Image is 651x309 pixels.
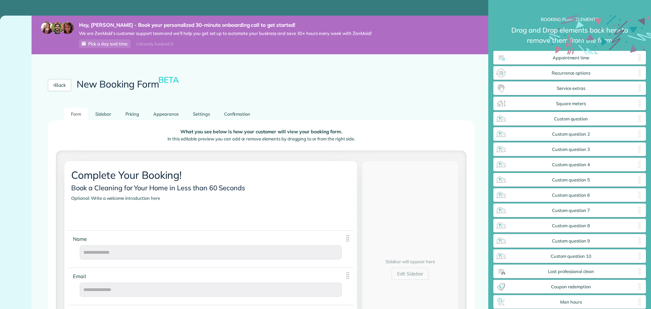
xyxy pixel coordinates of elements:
span: Custom question 4 [507,162,635,168]
a: Back [48,79,71,91]
a: Confirmation [217,108,257,121]
img: drag_indicator-119b368615184ecde3eda3c64c821f6cf29d3e2b97b89ee44bc31753036683e5.png [635,296,644,307]
img: custom_question_3_widget_icon-46ce5e2db8a0deaba23a19c490ecaea7d3a9f366cd7e9b87b53c809f14eb71ef.png [496,144,507,155]
img: service_extras_widget_icon-c2972512f5714c824e9ffd75eab503ac416632dec4a01ee8c042630912075e14.png [496,83,507,94]
span: We are ZenMaid’s customer support team and we’ll help you get set up to automate your business an... [79,31,372,36]
span: Complete Your Booking! [70,167,186,183]
img: custom_question_8_widget_icon-46ce5e2db8a0deaba23a19c490ecaea7d3a9f366cd7e9b87b53c809f14eb71ef.png [496,220,507,231]
img: jorge-587dff0eeaa6aab1f244e6dc62b8924c3b6ad411094392a53c71c6c4a576187d.jpg [51,22,63,34]
span: Square meters [507,101,635,107]
img: drag_indicator-119b368615184ecde3eda3c64c821f6cf29d3e2b97b89ee44bc31753036683e5.png [343,234,352,243]
img: appointment_time_widget_icon-3cef1a702ae8d5e7025d05197c4b482fef7d1fb9e60361da9cd4e1ea3c6be611.png [496,52,507,63]
img: drag_indicator-119b368615184ecde3eda3c64c821f6cf29d3e2b97b89ee44bc31753036683e5.png [635,251,644,262]
span: Custom question 9 [507,238,635,244]
img: custom_question_6_widget_icon-46ce5e2db8a0deaba23a19c490ecaea7d3a9f366cd7e9b87b53c809f14eb71ef.png [496,190,507,200]
img: man_hours_widget_icon-82d8b63b2a96fa2a897a52d29ecdb8ae9e7e853b9b1394d73b3643abbe77aa3c.png [496,296,507,307]
img: drag_indicator-119b368615184ecde3eda3c64c821f6cf29d3e2b97b89ee44bc31753036683e5.png [635,83,644,94]
img: custom_question_2_widget_icon-46ce5e2db8a0deaba23a19c490ecaea7d3a9f366cd7e9b87b53c809f14eb71ef.png [496,129,507,139]
a: Form [64,108,88,121]
a: Settings [186,108,217,121]
img: drag_indicator-119b368615184ecde3eda3c64c821f6cf29d3e2b97b89ee44bc31753036683e5.png [635,174,644,185]
span: Book a Cleaning for Your Home in Less than 60 Seconds [70,182,250,194]
img: last_professional_clean_widget_icon-d11040a675118a455dc1d9c92bb112e417e7c4b115ff8f0233c7bb127249f... [496,266,507,277]
img: drag_indicator-119b368615184ecde3eda3c64c821f6cf29d3e2b97b89ee44bc31753036683e5.png [635,220,644,231]
span: Custom question [507,116,635,122]
img: drag_indicator-119b368615184ecde3eda3c64c821f6cf29d3e2b97b89ee44bc31753036683e5.png [635,205,644,216]
small: BETA [158,75,179,85]
img: drag_indicator-119b368615184ecde3eda3c64c821f6cf29d3e2b97b89ee44bc31753036683e5.png [635,190,644,200]
a: Pick a day and time [79,39,131,48]
img: custom_question_7_widget_icon-46ce5e2db8a0deaba23a19c490ecaea7d3a9f366cd7e9b87b53c809f14eb71ef.png [496,205,507,216]
span: Name [71,234,91,244]
img: drag_indicator-119b368615184ecde3eda3c64c821f6cf29d3e2b97b89ee44bc31753036683e5.png [343,271,352,280]
span: Coupon redemption [507,284,635,290]
img: square_meters_widget_icon-86f4c594f003aab3d3588d0db1e9ed1f0bd22b10cfe1e2c9d575362bb9e717df.png [496,98,507,109]
img: drag_indicator-119b368615184ecde3eda3c64c821f6cf29d3e2b97b89ee44bc31753036683e5.png [635,144,644,155]
span: Last professional clean [507,269,635,274]
img: drag_indicator-119b368615184ecde3eda3c64c821f6cf29d3e2b97b89ee44bc31753036683e5.png [635,235,644,246]
a: Pricing [119,108,146,121]
span: Custom question 6 [507,193,635,198]
span: Email [71,271,91,281]
span: Custom question 7 [507,208,635,213]
div: I already booked it [132,40,177,48]
img: maria-72a9807cf96188c08ef61303f053569d2e2a8a1cde33d635c8a3ac13582a053d.jpg [41,22,53,34]
span: Custom question 10 [507,254,635,259]
img: custom_question_10_widget_icon-46ce5e2db8a0deaba23a19c490ecaea7d3a9f366cd7e9b87b53c809f14eb71ef.png [496,251,507,262]
img: drag_indicator-119b368615184ecde3eda3c64c821f6cf29d3e2b97b89ee44bc31753036683e5.png [635,159,644,170]
a: Appearance [146,108,185,121]
span: Custom question 8 [507,223,635,229]
img: drag_indicator-119b368615184ecde3eda3c64c821f6cf29d3e2b97b89ee44bc31753036683e5.png [635,281,644,292]
img: drag_indicator-119b368615184ecde3eda3c64c821f6cf29d3e2b97b89ee44bc31753036683e5.png [635,113,644,124]
span: Pick a day and time [88,41,127,46]
span: Man hours [507,300,635,305]
img: custom_question_4_widget_icon-46ce5e2db8a0deaba23a19c490ecaea7d3a9f366cd7e9b87b53c809f14eb71ef.png [496,159,507,170]
a: Edit Sidebar [392,268,429,280]
p: In this editable preview you can add or remove elements by dragging to or from the right side. [61,136,461,142]
img: recurrence_options_widget_icon-378612691d69f9af6b7f813f981692aacd0682f6952d883c0ea488e3349d6d30.png [496,67,507,78]
span: Custom question 3 [507,147,635,152]
span: Optional: Write a welcome introduction here [70,194,164,202]
a: Sidebar [88,108,118,121]
img: custom_question_5_widget_icon-46ce5e2db8a0deaba23a19c490ecaea7d3a9f366cd7e9b87b53c809f14eb71ef.png [496,174,507,185]
img: drag_indicator-119b368615184ecde3eda3c64c821f6cf29d3e2b97b89ee44bc31753036683e5.png [635,67,644,78]
img: custom_question_widget_icon-46ce5e2db8a0deaba23a19c490ecaea7d3a9f366cd7e9b87b53c809f14eb71ef.png [496,113,507,124]
strong: Hey, [PERSON_NAME] - Book your personalized 30-minute onboarding call to get started! [79,22,372,28]
img: drag_indicator-119b368615184ecde3eda3c64c821f6cf29d3e2b97b89ee44bc31753036683e5.png [635,98,644,109]
img: drag_indicator-119b368615184ecde3eda3c64c821f6cf29d3e2b97b89ee44bc31753036683e5.png [635,266,644,277]
img: drag_indicator-119b368615184ecde3eda3c64c821f6cf29d3e2b97b89ee44bc31753036683e5.png [635,129,644,139]
h2: Booking Form elements [493,17,646,22]
span: Service extras [507,86,635,91]
span: Custom question 5 [507,177,635,183]
img: coupon_redemption_widget_icon-204ff505a82eb480aca7d9a053141b78bc03dad4ba809acf44460049da4e7e4a.png [496,281,507,292]
span: Custom question 2 [507,132,635,137]
small: Drag and Drop elements back here to remove them from the form [493,25,646,51]
span: Appointment time [507,55,635,61]
img: drag_indicator-119b368615184ecde3eda3c64c821f6cf29d3e2b97b89ee44bc31753036683e5.png [635,52,644,63]
span: Recurrence options [507,71,635,76]
p: What you see below is how your customer will view your booking form. [61,129,461,134]
img: michelle-19f622bdf1676172e81f8f8fba1fb50e276960ebfe0243fe18214015130c80e4.jpg [61,22,74,34]
h2: New Booking Form [77,79,180,90]
img: custom_question_9_widget_icon-46ce5e2db8a0deaba23a19c490ecaea7d3a9f366cd7e9b87b53c809f14eb71ef.png [496,235,507,246]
